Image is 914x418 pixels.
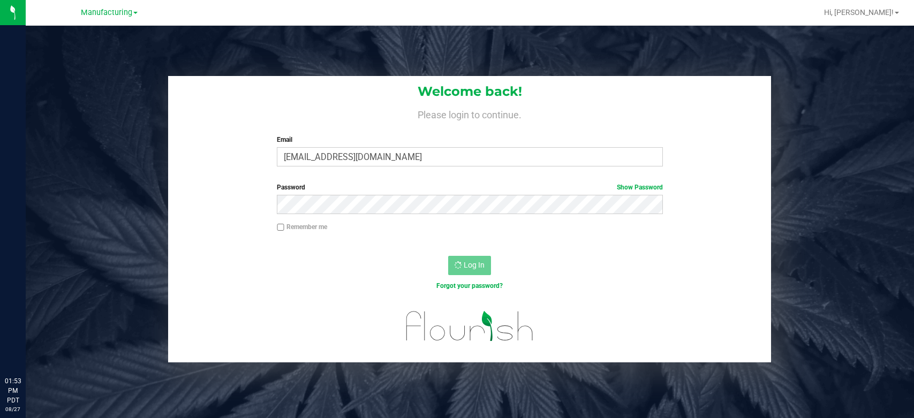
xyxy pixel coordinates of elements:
label: Email [277,135,663,145]
p: 01:53 PM PDT [5,376,21,405]
span: Manufacturing [81,8,132,17]
a: Forgot your password? [436,282,503,290]
span: Log In [464,261,485,269]
h4: Please login to continue. [168,107,771,120]
button: Log In [448,256,491,275]
p: 08/27 [5,405,21,413]
a: Show Password [617,184,663,191]
h1: Welcome back! [168,85,771,98]
img: flourish_logo.svg [395,302,545,351]
span: Hi, [PERSON_NAME]! [824,8,894,17]
label: Remember me [277,222,327,232]
input: Remember me [277,224,284,231]
span: Password [277,184,305,191]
